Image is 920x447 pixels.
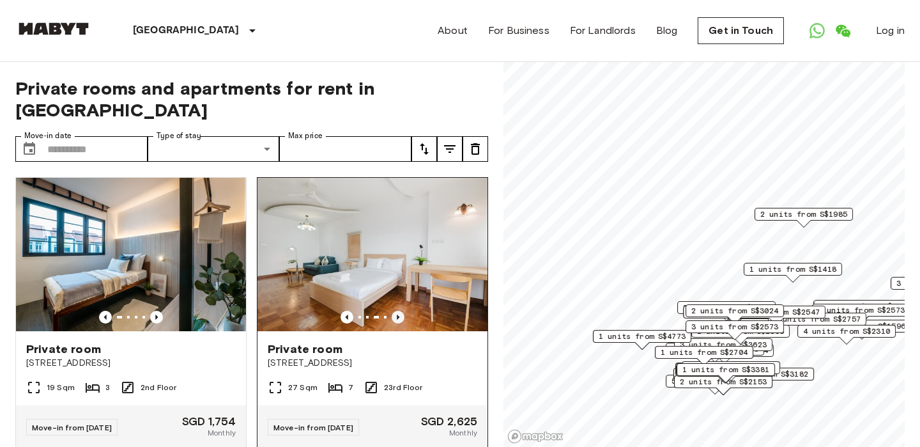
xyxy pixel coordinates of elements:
div: Map marker [677,363,775,383]
a: For Landlords [570,23,636,38]
div: Map marker [686,304,784,324]
span: Monthly [449,427,477,439]
span: 3 units from S$3623 [680,339,767,350]
label: Max price [288,130,323,141]
img: Marketing picture of unit SG-01-027-006-02 [16,178,246,331]
span: 18 units from S$1243 [819,301,910,312]
span: 2 units from S$3024 [691,305,778,317]
a: Open WeChat [830,18,855,43]
div: Map marker [813,300,916,320]
div: Map marker [812,304,910,324]
span: Private room [26,341,101,357]
label: Type of stay [157,130,201,141]
button: Choose date [17,136,42,162]
button: Previous image [99,311,112,324]
span: 1 units from S$2547 [733,306,820,318]
span: 1 units from S$2704 [661,347,747,358]
div: Map marker [682,361,780,381]
span: 1 units from S$2573 [818,304,905,316]
span: Move-in from [DATE] [32,423,112,432]
div: Map marker [686,320,784,340]
div: Map marker [716,368,814,388]
a: Mapbox logo [507,429,563,444]
span: [STREET_ADDRESS] [26,357,236,370]
span: 3 units from S$2573 [691,321,778,333]
span: Private room [268,341,342,357]
a: Open WhatsApp [804,18,830,43]
div: Map marker [677,301,776,321]
span: 1 units from S$4200 [687,362,774,373]
button: Previous image [392,311,404,324]
button: tune [463,136,488,162]
span: 19 Sqm [47,382,75,393]
div: Map marker [676,364,774,384]
span: 27 Sqm [288,382,318,393]
div: Map marker [673,368,772,388]
button: Previous image [341,311,353,324]
div: Map marker [797,325,896,345]
label: Move-in date [24,130,72,141]
span: 7 [348,382,353,393]
a: About [438,23,468,38]
img: Marketing picture of unit SG-01-108-001-001 [257,178,487,331]
div: Map marker [675,363,774,383]
button: Previous image [150,311,163,324]
a: Blog [656,23,678,38]
span: 3 units from S$1985 [683,302,770,313]
div: Map marker [691,325,790,345]
button: tune [437,136,463,162]
img: Habyt [15,22,92,35]
span: 1 units from S$3381 [682,364,769,375]
span: [STREET_ADDRESS] [268,357,477,370]
span: 2 units from S$1985 [760,208,847,220]
span: 3 [105,382,110,393]
span: 4 units from S$2310 [803,325,890,337]
button: tune [411,136,437,162]
div: Map marker [674,338,772,358]
div: Map marker [655,346,753,366]
div: Map marker [755,208,853,228]
span: 2 units from S$2757 [774,313,861,325]
span: 1 units from S$1418 [749,263,836,275]
span: 1 units from S$3182 [721,368,808,380]
a: For Business [488,23,549,38]
span: SGD 1,754 [182,416,236,427]
div: Map marker [744,263,842,283]
a: Log in [876,23,905,38]
span: Move-in from [DATE] [273,423,353,432]
span: SGD 2,625 [421,416,477,427]
span: Monthly [208,427,236,439]
span: Private rooms and apartments for rent in [GEOGRAPHIC_DATA] [15,77,488,121]
span: 23rd Floor [384,382,423,393]
p: [GEOGRAPHIC_DATA] [133,23,240,38]
div: Map marker [675,344,774,364]
div: Map marker [666,375,764,395]
div: Map marker [768,313,866,333]
div: Map marker [593,330,691,350]
div: Map marker [674,375,772,395]
div: Map marker [683,306,786,325]
span: 2nd Floor [141,382,176,393]
a: Get in Touch [698,17,784,44]
span: 5 units from S$1680 [671,375,758,387]
span: 1 units from S$4773 [599,331,686,342]
div: Map marker [727,306,825,325]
